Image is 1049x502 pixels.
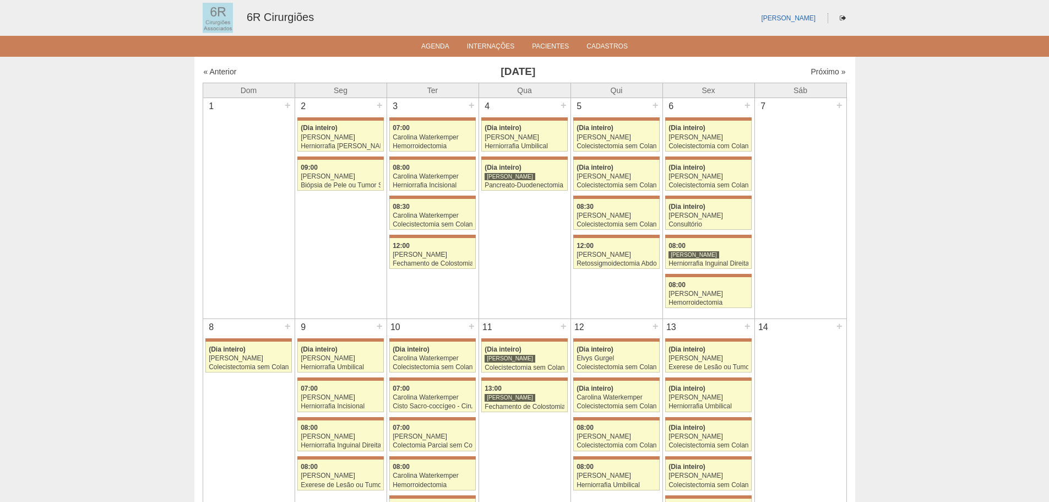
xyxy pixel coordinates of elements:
a: « Anterior [204,67,237,76]
div: [PERSON_NAME] [668,433,748,440]
div: Key: Maria Braido [389,495,475,499]
span: (Dia inteiro) [668,164,705,171]
a: Pacientes [532,42,569,53]
div: Herniorrafia Inguinal Direita [301,442,381,449]
a: 08:00 [PERSON_NAME] Herniorrafia Umbilical [573,460,659,490]
div: Key: Maria Braido [389,417,475,420]
div: 2 [295,98,312,115]
a: 12:00 [PERSON_NAME] Retossigmoidectomia Abdominal [573,238,659,269]
div: Key: Maria Braido [665,338,751,342]
div: [PERSON_NAME] [301,433,381,440]
div: + [835,98,844,112]
div: [PERSON_NAME] [301,134,381,141]
div: + [467,98,476,112]
div: Key: Maria Braido [297,117,383,121]
div: Herniorrafia Inguinal Direita [668,260,748,267]
span: (Dia inteiro) [668,424,705,431]
div: Herniorrafia Umbilical [301,364,381,371]
a: (Dia inteiro) [PERSON_NAME] Pancreato-Duodenectomia com Linfadenectomia [481,160,567,191]
div: Colecistectomia sem Colangiografia VL [577,143,656,150]
span: 08:00 [668,281,686,289]
div: + [467,319,476,333]
div: Colecistectomia sem Colangiografia VL [393,221,472,228]
span: 08:00 [301,424,318,431]
div: + [743,98,752,112]
div: + [835,319,844,333]
div: Key: Maria Braido [665,117,751,121]
div: Cisto Sacro-coccígeo - Cirurgia [393,403,472,410]
div: [PERSON_NAME] [301,394,381,401]
div: Herniorrafia [PERSON_NAME] [301,143,381,150]
a: 13:00 [PERSON_NAME] Fechamento de Colostomia ou Enterostomia [481,381,567,412]
a: Próximo » [811,67,845,76]
div: 14 [755,319,772,336]
div: Colecistectomia sem Colangiografia VL [209,364,289,371]
span: 07:00 [393,124,410,132]
div: Carolina Waterkemper [393,134,472,141]
span: (Dia inteiro) [301,346,338,353]
div: Key: Maria Braido [665,417,751,420]
div: Elvys Gurgel [577,355,656,362]
div: Herniorrafia Umbilical [577,482,656,489]
a: [PERSON_NAME] [761,14,816,22]
a: 12:00 [PERSON_NAME] Fechamento de Colostomia ou Enterostomia [389,238,475,269]
a: 08:00 [PERSON_NAME] Herniorrafia Inguinal Direita [665,238,751,269]
div: Biópsia de Pele ou Tumor Superficial [301,182,381,189]
div: Key: Maria Braido [389,235,475,238]
div: Herniorrafia Umbilical [485,143,564,150]
div: Fechamento de Colostomia ou Enterostomia [393,260,472,267]
div: Carolina Waterkemper [393,212,472,219]
div: Key: Maria Braido [573,156,659,160]
div: [PERSON_NAME] [485,393,535,402]
div: + [283,319,292,333]
div: 13 [663,319,680,336]
span: 08:30 [577,203,594,210]
span: (Dia inteiro) [209,346,246,353]
div: [PERSON_NAME] [668,355,748,362]
a: 08:30 Carolina Waterkemper Colecistectomia sem Colangiografia VL [389,199,475,230]
div: + [651,319,660,333]
div: [PERSON_NAME] [668,173,748,180]
span: (Dia inteiro) [485,164,521,171]
span: 13:00 [485,385,502,392]
a: Cadastros [586,42,628,53]
div: Hemorroidectomia [393,482,472,489]
a: (Dia inteiro) [PERSON_NAME] Exerese de Lesão ou Tumor de Pele [665,342,751,373]
div: 3 [387,98,404,115]
div: Colectomia Parcial sem Colostomia [393,442,472,449]
div: [PERSON_NAME] [577,212,656,219]
div: Key: Maria Braido [573,338,659,342]
div: Key: Maria Braido [205,338,291,342]
div: Key: Maria Braido [665,495,751,499]
div: Key: Maria Braido [665,456,751,460]
div: + [283,98,292,112]
div: [PERSON_NAME] [301,355,381,362]
div: Carolina Waterkemper [393,355,472,362]
div: Key: Maria Braido [297,456,383,460]
div: Hemorroidectomia [668,299,748,306]
a: (Dia inteiro) Elvys Gurgel Colecistectomia sem Colangiografia VL [573,342,659,373]
span: (Dia inteiro) [577,346,613,353]
div: [PERSON_NAME] [577,173,656,180]
div: Carolina Waterkemper [393,394,472,401]
a: (Dia inteiro) [PERSON_NAME] Consultório [665,199,751,230]
div: Retossigmoidectomia Abdominal [577,260,656,267]
span: 08:00 [668,242,686,250]
th: Dom [203,83,295,98]
div: 10 [387,319,404,336]
div: Key: Maria Braido [481,117,567,121]
div: Colecistectomia sem Colangiografia VL [668,182,748,189]
div: Key: Maria Braido [389,156,475,160]
div: Consultório [668,221,748,228]
div: Key: Maria Braido [389,196,475,199]
div: [PERSON_NAME] [668,394,748,401]
div: Key: Maria Braido [573,235,659,238]
a: 08:00 [PERSON_NAME] Colecistectomia com Colangiografia VL [573,420,659,451]
a: (Dia inteiro) Carolina Waterkemper Colecistectomia sem Colangiografia VL [389,342,475,373]
span: 12:00 [393,242,410,250]
div: Key: Maria Braido [297,417,383,420]
div: Key: Maria Braido [297,377,383,381]
th: Sex [662,83,754,98]
div: [PERSON_NAME] [301,173,381,180]
span: 12:00 [577,242,594,250]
